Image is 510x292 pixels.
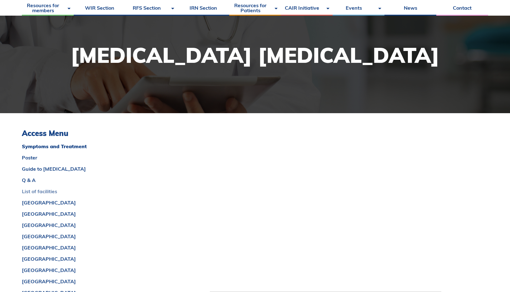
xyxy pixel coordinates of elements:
iframe: <span data-mce-type="bookmark" style="display: inline-block; width: 0px; overflow: hidden; line-h... [210,129,441,284]
a: [GEOGRAPHIC_DATA] [22,268,179,273]
a: [GEOGRAPHIC_DATA] [22,256,179,261]
a: List of facilities [22,189,179,194]
a: [GEOGRAPHIC_DATA] [22,279,179,284]
a: [GEOGRAPHIC_DATA] [22,234,179,239]
a: Guide to [MEDICAL_DATA] [22,166,179,171]
h1: [MEDICAL_DATA] [MEDICAL_DATA] [71,45,439,66]
a: Poster [22,155,179,160]
a: [GEOGRAPHIC_DATA] [22,245,179,250]
a: [GEOGRAPHIC_DATA] [22,211,179,216]
a: Symptoms and Treatment [22,144,179,149]
a: [GEOGRAPHIC_DATA] [22,200,179,205]
h3: Access Menu [22,129,179,138]
a: Q & A [22,178,179,183]
a: [GEOGRAPHIC_DATA] [22,223,179,228]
